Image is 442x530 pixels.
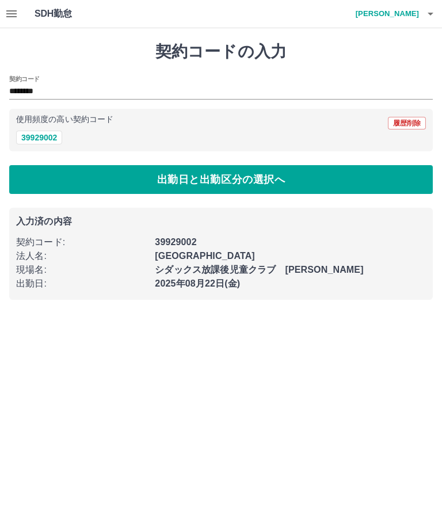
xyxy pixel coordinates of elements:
[155,251,255,261] b: [GEOGRAPHIC_DATA]
[16,131,62,144] button: 39929002
[388,117,426,129] button: 履歴削除
[16,217,426,226] p: 入力済の内容
[16,277,148,291] p: 出勤日 :
[9,42,433,62] h1: 契約コードの入力
[16,263,148,277] p: 現場名 :
[16,249,148,263] p: 法人名 :
[155,237,196,247] b: 39929002
[16,116,113,124] p: 使用頻度の高い契約コード
[9,74,40,83] h2: 契約コード
[155,279,240,288] b: 2025年08月22日(金)
[155,265,363,274] b: シダックス放課後児童クラブ [PERSON_NAME]
[16,235,148,249] p: 契約コード :
[9,165,433,194] button: 出勤日と出勤区分の選択へ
